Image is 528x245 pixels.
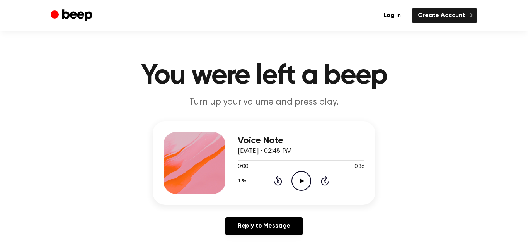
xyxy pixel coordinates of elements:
[412,8,477,23] a: Create Account
[225,217,303,235] a: Reply to Message
[116,96,412,109] p: Turn up your volume and press play.
[238,148,292,155] span: [DATE] · 02:48 PM
[238,135,364,146] h3: Voice Note
[238,163,248,171] span: 0:00
[377,8,407,23] a: Log in
[66,62,462,90] h1: You were left a beep
[238,175,249,188] button: 1.5x
[354,163,364,171] span: 0:36
[51,8,94,23] a: Beep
